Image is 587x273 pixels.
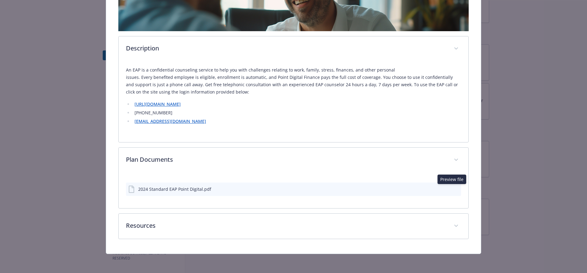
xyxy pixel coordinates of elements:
[119,36,469,61] div: Description
[442,186,447,192] button: download file
[135,118,206,124] a: [EMAIL_ADDRESS][DOMAIN_NAME]
[135,101,181,107] a: [URL][DOMAIN_NAME]
[133,109,461,116] li: [PHONE_NUMBER]
[126,66,461,96] p: An EAP is a confidential counseling service to help you with challenges relating to work, family,...
[437,175,466,184] div: Preview file
[119,148,469,173] div: Plan Documents
[119,214,469,239] div: Resources
[126,221,447,230] p: Resources
[452,186,459,192] button: preview file
[126,44,447,53] p: Description
[119,61,469,142] div: Description
[126,155,447,164] p: Plan Documents
[119,173,469,208] div: Plan Documents
[138,186,211,192] div: 2024 Standard EAP Point Digital.pdf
